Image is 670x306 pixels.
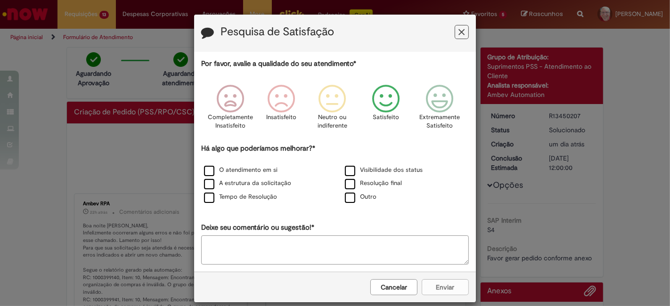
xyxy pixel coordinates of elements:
[315,113,349,130] p: Neutro ou indiferente
[345,193,376,201] label: Outro
[204,193,277,201] label: Tempo de Resolução
[204,166,278,175] label: O atendimento em si
[208,113,253,130] p: Completamente Insatisfeito
[370,279,417,295] button: Cancelar
[221,26,334,38] label: Pesquisa de Satisfação
[206,78,254,142] div: Completamente Insatisfeito
[345,166,423,175] label: Visibilidade dos status
[201,223,314,233] label: Deixe seu comentário ou sugestão!*
[416,78,464,142] div: Extremamente Satisfeito
[204,179,291,188] label: A estrutura da solicitação
[257,78,305,142] div: Insatisfeito
[419,113,460,130] p: Extremamente Satisfeito
[201,59,356,69] label: Por favor, avalie a qualidade do seu atendimento*
[373,113,399,122] p: Satisfeito
[308,78,356,142] div: Neutro ou indiferente
[359,78,413,142] div: Satisfeito
[201,144,469,204] div: Há algo que poderíamos melhorar?*
[266,113,296,122] p: Insatisfeito
[345,179,402,188] label: Resolução final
